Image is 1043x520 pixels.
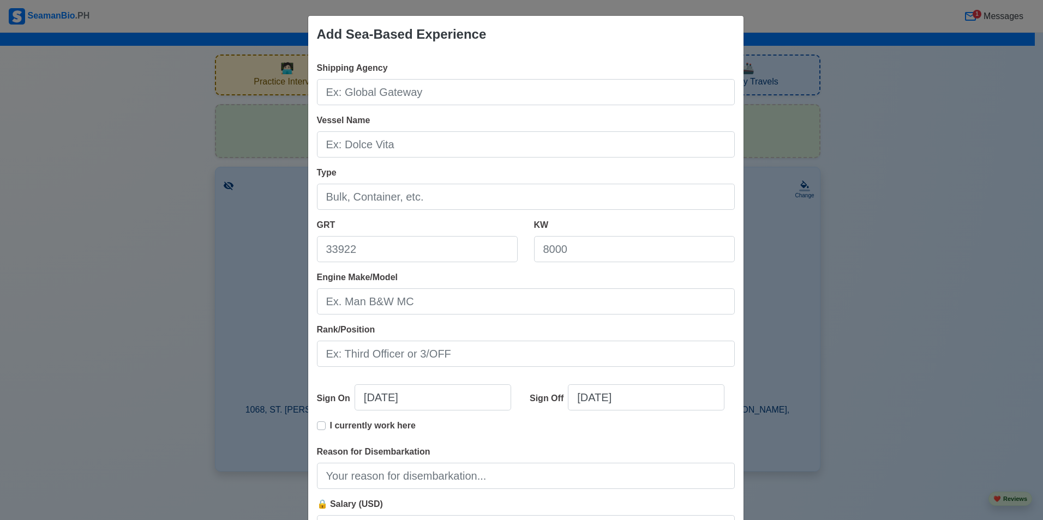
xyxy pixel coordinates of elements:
[534,236,735,262] input: 8000
[534,220,549,229] span: KW
[317,168,337,177] span: Type
[530,392,568,405] div: Sign Off
[317,116,370,125] span: Vessel Name
[317,447,430,456] span: Reason for Disembarkation
[317,273,398,282] span: Engine Make/Model
[317,392,355,405] div: Sign On
[317,236,518,262] input: 33922
[317,325,375,334] span: Rank/Position
[317,499,383,509] span: 🔒 Salary (USD)
[317,341,735,367] input: Ex: Third Officer or 3/OFF
[317,220,335,229] span: GRT
[317,184,735,210] input: Bulk, Container, etc.
[317,463,735,489] input: Your reason for disembarkation...
[317,288,735,315] input: Ex. Man B&W MC
[330,419,416,432] p: I currently work here
[317,79,735,105] input: Ex: Global Gateway
[317,131,735,158] input: Ex: Dolce Vita
[317,63,388,72] span: Shipping Agency
[317,25,487,44] div: Add Sea-Based Experience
